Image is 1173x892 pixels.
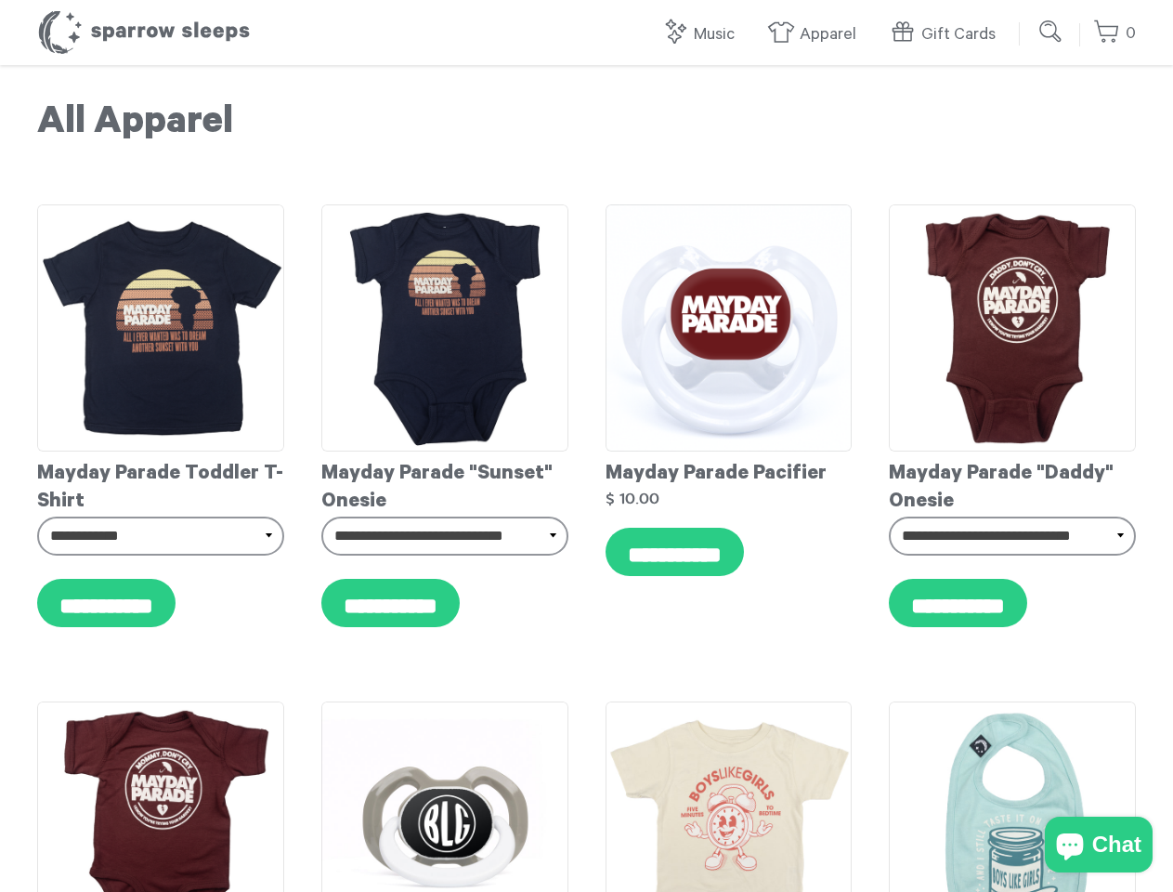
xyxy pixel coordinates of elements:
[767,15,866,55] a: Apparel
[1033,13,1070,50] input: Submit
[1039,817,1158,877] inbox-online-store-chat: Shopify online store chat
[661,15,744,55] a: Music
[37,102,1136,149] h1: All Apparel
[321,204,568,452] img: MaydayParade-SunsetOnesie_grande.png
[606,491,659,506] strong: $ 10.00
[606,452,853,489] div: Mayday Parade Pacifier
[889,15,1005,55] a: Gift Cards
[889,204,1136,452] img: Mayday_Parade_-_Daddy_Onesie_grande.png
[606,204,853,452] img: MaydayParadePacifierMockup_grande.png
[37,204,284,452] img: MaydayParade-SunsetToddlerT-shirt_grande.png
[321,452,568,517] div: Mayday Parade "Sunset" Onesie
[37,9,251,56] h1: Sparrow Sleeps
[1093,14,1136,54] a: 0
[889,452,1136,517] div: Mayday Parade "Daddy" Onesie
[37,452,284,517] div: Mayday Parade Toddler T-Shirt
